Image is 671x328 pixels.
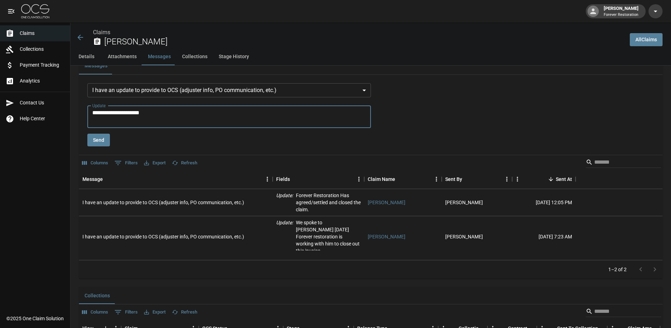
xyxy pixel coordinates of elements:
button: Sort [462,174,472,184]
button: Export [142,307,167,318]
div: Sent By [442,169,512,189]
span: Payment Tracking [20,61,64,69]
button: Send [87,134,110,147]
p: Update : [276,192,293,213]
button: open drawer [4,4,18,18]
button: Menu [502,174,512,184]
button: Attachments [102,48,142,65]
button: Menu [262,174,273,184]
span: Help Center [20,115,64,122]
div: © 2025 One Claim Solution [6,315,64,322]
button: Show filters [113,306,139,318]
div: John Porter [445,199,483,206]
div: Claim Name [368,169,395,189]
button: Collections [79,287,116,304]
span: Collections [20,45,64,53]
div: Search [586,306,661,318]
div: Sent At [512,169,576,189]
p: We spoke to [PERSON_NAME] [DATE] Forever restoration is working with him to close out this invoice. [296,219,361,254]
button: Menu [354,174,364,184]
label: Update [92,103,106,109]
div: I have an update to provide to OCS (adjuster info, PO communication, etc.) [82,233,244,240]
div: Fields [273,169,364,189]
a: Claims [93,29,110,36]
button: Sort [103,174,113,184]
a: [PERSON_NAME] [368,233,405,240]
button: Sort [395,174,405,184]
button: Sort [546,174,556,184]
div: Sent At [556,169,572,189]
span: Claims [20,30,64,37]
a: [PERSON_NAME] [368,199,405,206]
button: Select columns [80,307,110,318]
div: I have an update to provide to OCS (adjuster info, PO communication, etc.) [82,199,244,206]
div: Fields [276,169,290,189]
p: 1–2 of 2 [608,266,627,273]
div: Sent By [445,169,462,189]
div: I have an update to provide to OCS (adjuster info, PO communication, etc.) [87,83,371,97]
h2: [PERSON_NAME] [104,37,624,47]
div: Message [79,169,273,189]
button: Sort [290,174,300,184]
button: Menu [512,174,523,184]
p: Update : [276,219,293,254]
div: [DATE] 12:05 PM [512,189,576,216]
p: Forever Restoration [604,12,639,18]
p: Forever Restoration Has agreed/settled and closed the claim. [296,192,361,213]
div: Search [586,157,661,169]
button: Messages [79,57,113,74]
button: Collections [176,48,213,65]
div: related-list tabs [79,287,663,304]
button: Messages [142,48,176,65]
button: Menu [431,174,442,184]
div: Message [82,169,103,189]
img: ocs-logo-white-transparent.png [21,4,49,18]
span: Analytics [20,77,64,85]
button: Details [70,48,102,65]
button: Refresh [170,158,199,169]
div: John Porter [445,233,483,240]
span: Contact Us [20,99,64,107]
div: anchor tabs [70,48,671,65]
div: Claim Name [364,169,442,189]
div: related-list tabs [79,57,663,74]
button: Refresh [170,307,199,318]
a: AllClaims [630,33,663,46]
div: [DATE] 7:23 AM [512,216,576,257]
nav: breadcrumb [93,28,624,37]
button: Select columns [80,158,110,169]
button: Show filters [113,157,139,169]
button: Stage History [213,48,255,65]
div: [PERSON_NAME] [601,5,641,18]
button: Export [142,158,167,169]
